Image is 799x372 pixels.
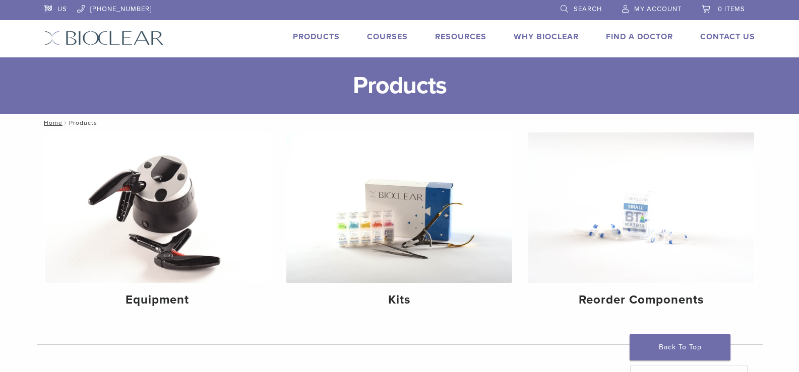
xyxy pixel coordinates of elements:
span: / [63,120,69,125]
a: Why Bioclear [514,32,579,42]
nav: Products [37,114,763,132]
h4: Kits [294,291,504,309]
span: My Account [634,5,682,13]
h4: Equipment [53,291,263,309]
a: Find A Doctor [606,32,673,42]
a: Products [293,32,340,42]
img: Kits [286,132,512,283]
span: 0 items [718,5,745,13]
a: Contact Us [700,32,755,42]
a: Back To Top [630,334,730,360]
img: Equipment [45,132,271,283]
a: Kits [286,132,512,316]
a: Resources [435,32,486,42]
a: Home [41,119,63,126]
span: Search [574,5,602,13]
a: Reorder Components [528,132,754,316]
img: Bioclear [44,31,164,45]
a: Equipment [45,132,271,316]
h4: Reorder Components [536,291,746,309]
img: Reorder Components [528,132,754,283]
a: Courses [367,32,408,42]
